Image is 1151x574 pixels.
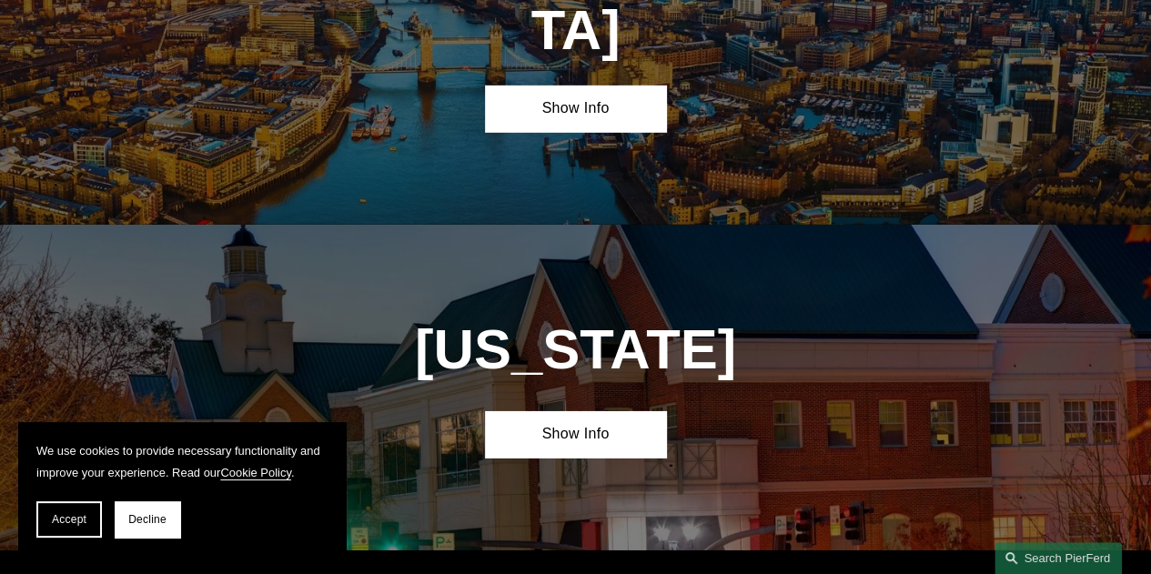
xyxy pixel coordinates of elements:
[995,542,1122,574] a: Search this site
[485,86,665,132] a: Show Info
[305,317,846,381] h1: [US_STATE]
[128,513,167,526] span: Decline
[18,422,346,556] section: Cookie banner
[36,501,102,538] button: Accept
[115,501,180,538] button: Decline
[36,440,328,483] p: We use cookies to provide necessary functionality and improve your experience. Read our .
[220,466,291,479] a: Cookie Policy
[52,513,86,526] span: Accept
[485,411,665,458] a: Show Info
